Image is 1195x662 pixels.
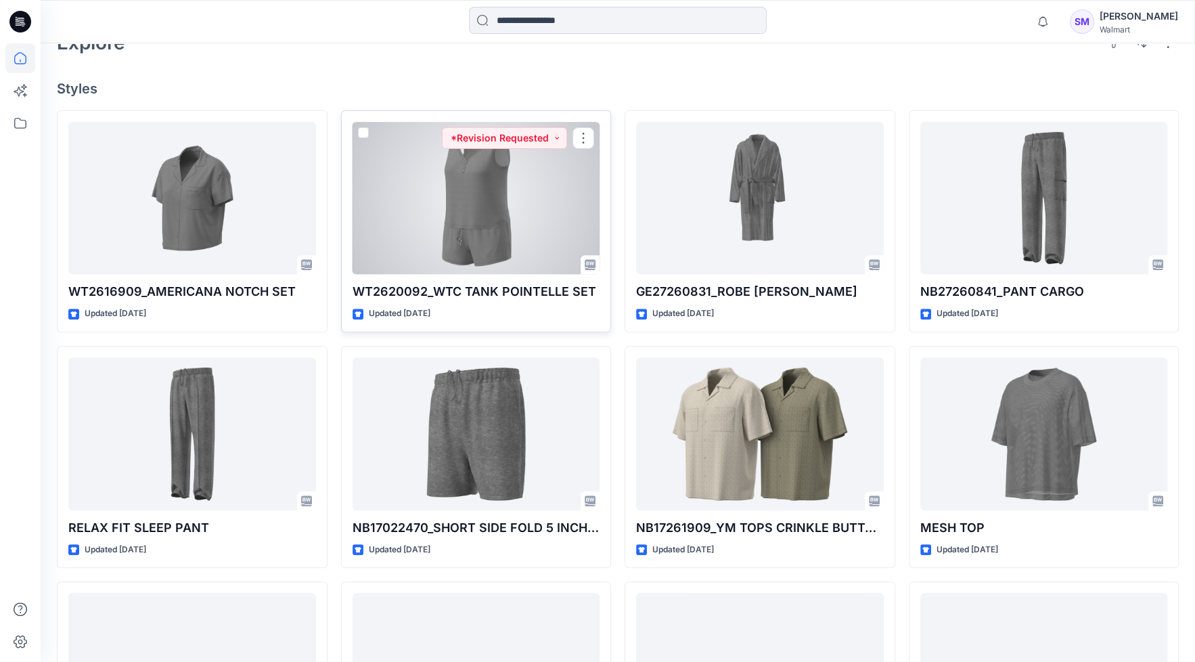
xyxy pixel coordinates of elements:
a: NB27260841_PANT CARGO [920,122,1168,275]
p: Updated [DATE] [369,543,430,557]
a: WT2616909_AMERICANA NOTCH SET [68,122,316,275]
p: WT2616909_AMERICANA NOTCH SET [68,282,316,301]
a: NB17261909_YM TOPS CRINKLE BUTTON FRONT [636,357,884,510]
p: RELAX FIT SLEEP PANT [68,518,316,537]
h2: Explore [57,32,125,53]
p: MESH TOP [920,518,1168,537]
p: Updated [DATE] [369,307,430,321]
a: NB17022470_SHORT SIDE FOLD 5 INCH INSEAM [353,357,600,510]
a: WT2620092_WTC TANK POINTELLE SET [353,122,600,275]
div: SM [1070,9,1094,34]
p: NB17022470_SHORT SIDE FOLD 5 INCH INSEAM [353,518,600,537]
h4: Styles [57,81,1179,97]
p: NB27260841_PANT CARGO [920,282,1168,301]
a: GE27260831_ROBE TERRY [636,122,884,275]
p: Updated [DATE] [937,307,998,321]
div: [PERSON_NAME] [1100,8,1178,24]
a: RELAX FIT SLEEP PANT [68,357,316,510]
div: Walmart [1100,24,1178,35]
p: Updated [DATE] [652,543,714,557]
p: GE27260831_ROBE [PERSON_NAME] [636,282,884,301]
p: Updated [DATE] [85,307,146,321]
p: Updated [DATE] [937,543,998,557]
p: Updated [DATE] [652,307,714,321]
p: Updated [DATE] [85,543,146,557]
p: WT2620092_WTC TANK POINTELLE SET [353,282,600,301]
p: NB17261909_YM TOPS CRINKLE BUTTON FRONT [636,518,884,537]
a: MESH TOP [920,357,1168,510]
